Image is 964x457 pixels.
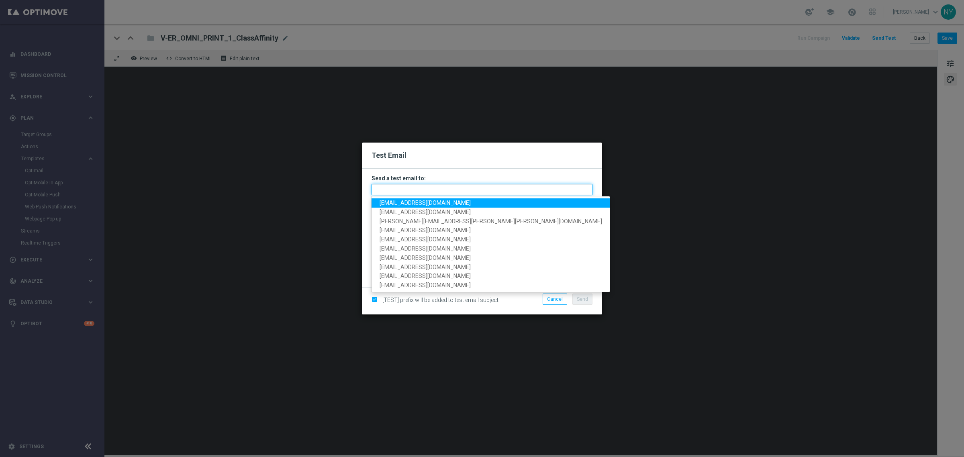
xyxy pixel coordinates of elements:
[577,296,588,302] span: Send
[572,294,592,305] button: Send
[380,255,471,261] span: [EMAIL_ADDRESS][DOMAIN_NAME]
[382,297,498,303] span: [TEST] prefix will be added to test email subject
[380,273,471,279] span: [EMAIL_ADDRESS][DOMAIN_NAME]
[380,263,471,270] span: [EMAIL_ADDRESS][DOMAIN_NAME]
[372,175,592,182] h3: Send a test email to:
[380,245,471,252] span: [EMAIL_ADDRESS][DOMAIN_NAME]
[372,253,610,263] a: [EMAIL_ADDRESS][DOMAIN_NAME]
[380,218,602,224] span: [PERSON_NAME][EMAIL_ADDRESS][PERSON_NAME][PERSON_NAME][DOMAIN_NAME]
[372,244,610,253] a: [EMAIL_ADDRESS][DOMAIN_NAME]
[372,262,610,271] a: [EMAIL_ADDRESS][DOMAIN_NAME]
[380,236,471,243] span: [EMAIL_ADDRESS][DOMAIN_NAME]
[380,200,471,206] span: [EMAIL_ADDRESS][DOMAIN_NAME]
[543,294,567,305] button: Cancel
[372,151,592,160] h2: Test Email
[372,235,610,244] a: [EMAIL_ADDRESS][DOMAIN_NAME]
[380,282,471,288] span: [EMAIL_ADDRESS][DOMAIN_NAME]
[372,216,610,226] a: [PERSON_NAME][EMAIL_ADDRESS][PERSON_NAME][PERSON_NAME][DOMAIN_NAME]
[372,198,610,208] a: [EMAIL_ADDRESS][DOMAIN_NAME]
[380,227,471,233] span: [EMAIL_ADDRESS][DOMAIN_NAME]
[372,226,610,235] a: [EMAIL_ADDRESS][DOMAIN_NAME]
[380,209,471,215] span: [EMAIL_ADDRESS][DOMAIN_NAME]
[372,271,610,281] a: [EMAIL_ADDRESS][DOMAIN_NAME]
[372,281,610,290] a: [EMAIL_ADDRESS][DOMAIN_NAME]
[372,208,610,217] a: [EMAIL_ADDRESS][DOMAIN_NAME]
